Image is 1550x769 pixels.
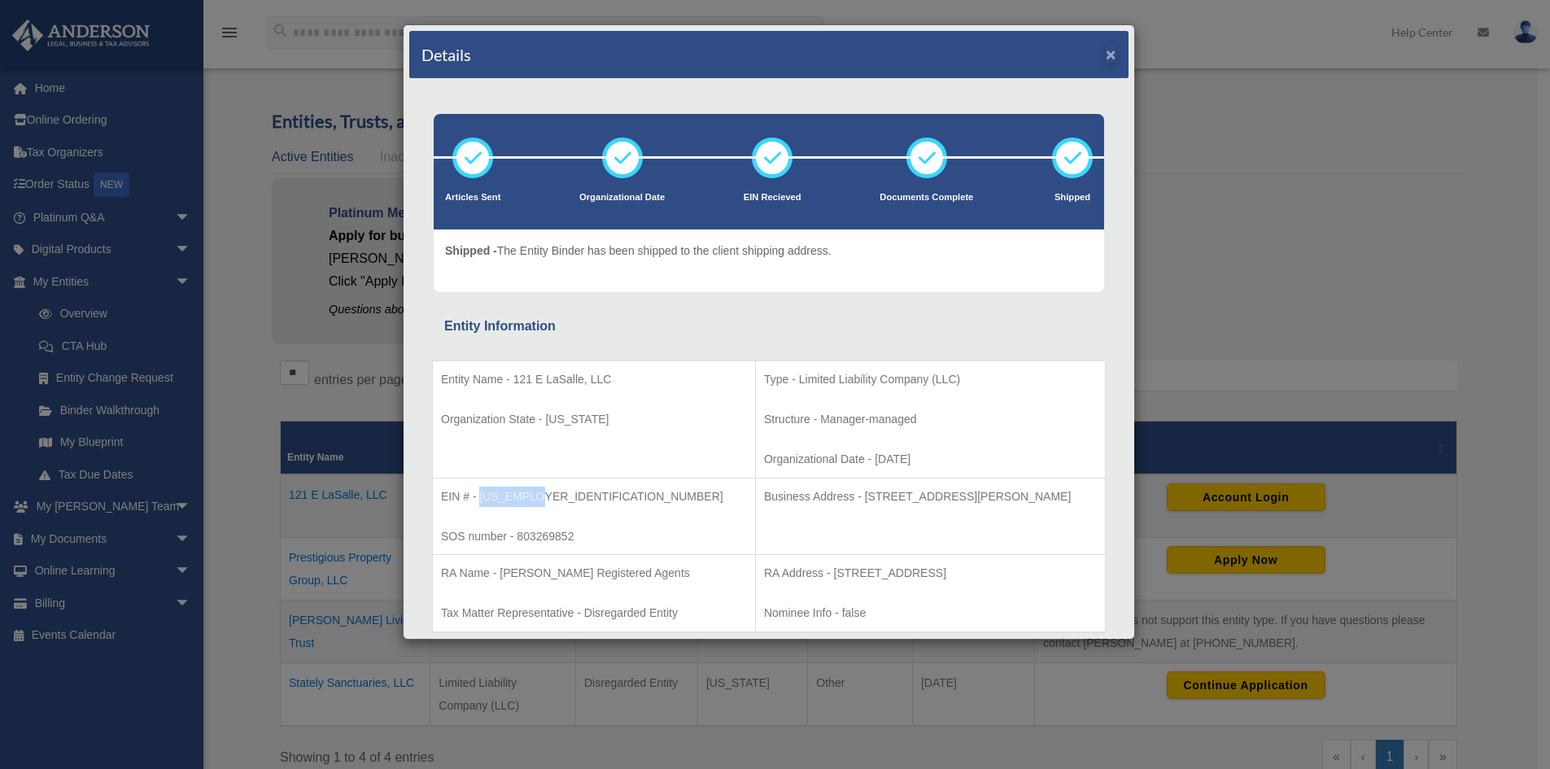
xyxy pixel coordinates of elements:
p: Organizational Date - [DATE] [764,449,1097,470]
p: EIN # - [US_EMPLOYER_IDENTIFICATION_NUMBER] [441,487,747,507]
p: Organizational Date [579,190,665,206]
p: Tax Matter Representative - Disregarded Entity [441,603,747,623]
p: Nominee Info - false [764,603,1097,623]
p: RA Address - [STREET_ADDRESS] [764,563,1097,583]
p: RA Name - [PERSON_NAME] Registered Agents [441,563,747,583]
p: Articles Sent [445,190,500,206]
p: The Entity Binder has been shipped to the client shipping address. [445,241,832,261]
p: Structure - Manager-managed [764,409,1097,430]
p: Organization State - [US_STATE] [441,409,747,430]
p: Shipped [1052,190,1093,206]
p: Documents Complete [880,190,973,206]
span: Shipped - [445,244,497,257]
p: Business Address - [STREET_ADDRESS][PERSON_NAME] [764,487,1097,507]
p: Entity Name - 121 E LaSalle, LLC [441,369,747,390]
div: Entity Information [444,315,1094,338]
p: SOS number - 803269852 [441,527,747,547]
button: × [1106,46,1116,63]
p: Type - Limited Liability Company (LLC) [764,369,1097,390]
h4: Details [421,43,471,66]
p: EIN Recieved [744,190,801,206]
